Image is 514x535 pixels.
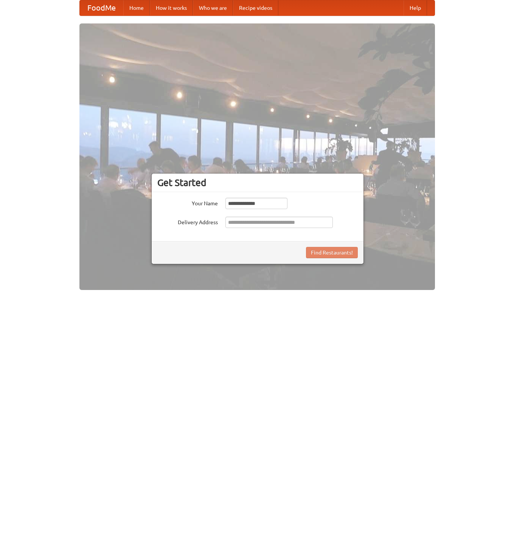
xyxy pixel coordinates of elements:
[404,0,427,16] a: Help
[80,0,123,16] a: FoodMe
[157,177,358,188] h3: Get Started
[157,198,218,207] label: Your Name
[150,0,193,16] a: How it works
[233,0,278,16] a: Recipe videos
[193,0,233,16] a: Who we are
[123,0,150,16] a: Home
[306,247,358,258] button: Find Restaurants!
[157,217,218,226] label: Delivery Address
